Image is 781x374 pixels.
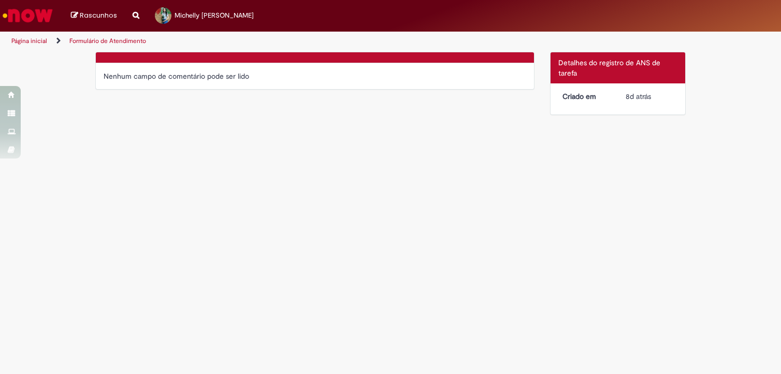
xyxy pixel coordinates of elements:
a: Rascunhos [71,11,117,21]
a: Formulário de Atendimento [69,37,146,45]
time: 21/08/2025 13:40:22 [626,92,651,101]
a: Página inicial [11,37,47,45]
span: 8d atrás [626,92,651,101]
div: 21/08/2025 13:40:22 [626,91,674,102]
span: Rascunhos [80,10,117,20]
div: Nenhum campo de comentário pode ser lido [104,71,526,81]
img: ServiceNow [1,5,54,26]
ul: Trilhas de página [8,32,513,51]
span: Michelly [PERSON_NAME] [175,11,254,20]
span: Detalhes do registro de ANS de tarefa [558,58,660,78]
dt: Criado em [555,91,618,102]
